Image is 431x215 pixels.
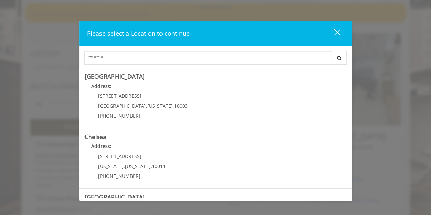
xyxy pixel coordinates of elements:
[98,173,140,179] span: [PHONE_NUMBER]
[84,72,145,80] b: [GEOGRAPHIC_DATA]
[98,112,140,119] span: [PHONE_NUMBER]
[84,133,106,141] b: Chelsea
[174,103,188,109] span: 10003
[173,103,174,109] span: ,
[84,51,332,65] input: Search Center
[326,29,340,39] div: close dialog
[146,103,147,109] span: ,
[98,153,141,159] span: [STREET_ADDRESS]
[91,83,111,89] b: Address:
[91,143,111,149] b: Address:
[98,103,146,109] span: [GEOGRAPHIC_DATA]
[98,93,141,99] span: [STREET_ADDRESS]
[147,103,173,109] span: [US_STATE]
[152,163,166,169] span: 10011
[84,51,347,68] div: Center Select
[151,163,152,169] span: ,
[98,163,124,169] span: [US_STATE]
[321,27,344,41] button: close dialog
[87,29,190,37] span: Please select a Location to continue
[124,163,125,169] span: ,
[125,163,151,169] span: [US_STATE]
[84,193,145,201] b: [GEOGRAPHIC_DATA]
[335,56,343,60] i: Search button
